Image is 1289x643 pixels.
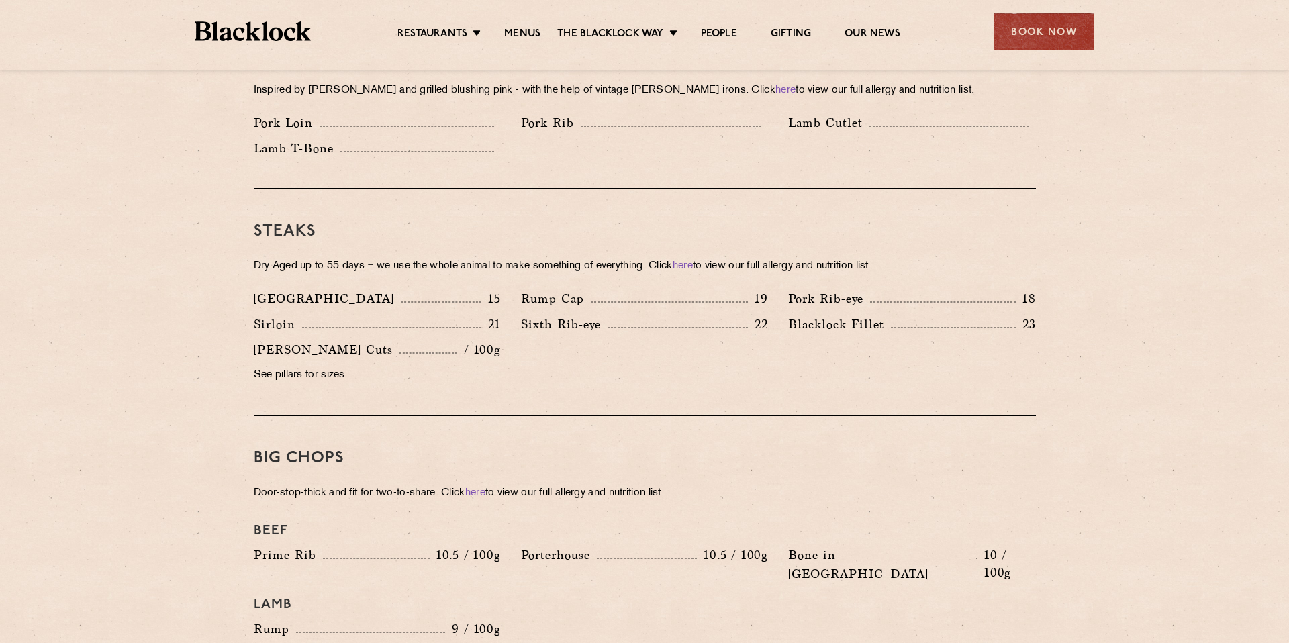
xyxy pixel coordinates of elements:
p: 10 / 100g [977,546,1036,581]
p: Inspired by [PERSON_NAME] and grilled blushing pink - with the help of vintage [PERSON_NAME] iron... [254,81,1036,100]
a: Gifting [771,28,811,42]
p: Rump [254,620,296,638]
p: 22 [748,315,768,333]
p: Blacklock Fillet [788,315,891,334]
p: [PERSON_NAME] Cuts [254,340,399,359]
p: 18 [1016,290,1036,307]
h4: Beef [254,523,1036,539]
p: 15 [481,290,501,307]
p: 19 [748,290,768,307]
p: Pork Rib [521,113,581,132]
h3: Big Chops [254,450,1036,467]
p: 10.5 / 100g [697,546,768,564]
p: 21 [481,315,501,333]
p: Sixth Rib-eye [521,315,608,334]
p: Lamb T-Bone [254,139,340,158]
p: Bone in [GEOGRAPHIC_DATA] [788,546,976,583]
a: Restaurants [397,28,467,42]
p: Door-stop-thick and fit for two-to-share. Click to view our full allergy and nutrition list. [254,484,1036,503]
p: 23 [1016,315,1036,333]
p: Prime Rib [254,546,323,564]
p: Lamb Cutlet [788,113,869,132]
h3: Steaks [254,223,1036,240]
p: Pork Rib-eye [788,289,870,308]
div: Book Now [994,13,1094,50]
a: The Blacklock Way [557,28,663,42]
p: Pork Loin [254,113,320,132]
p: 10.5 / 100g [430,546,501,564]
p: Porterhouse [521,546,597,564]
a: Our News [845,28,900,42]
p: 9 / 100g [445,620,501,638]
p: See pillars for sizes [254,366,501,385]
p: [GEOGRAPHIC_DATA] [254,289,401,308]
img: BL_Textured_Logo-footer-cropped.svg [195,21,311,41]
p: Rump Cap [521,289,591,308]
a: here [775,85,796,95]
p: Sirloin [254,315,302,334]
h4: Lamb [254,597,1036,613]
a: People [701,28,737,42]
a: here [673,261,693,271]
p: Dry Aged up to 55 days − we use the whole animal to make something of everything. Click to view o... [254,257,1036,276]
a: here [465,488,485,498]
p: / 100g [457,341,501,358]
a: Menus [504,28,540,42]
